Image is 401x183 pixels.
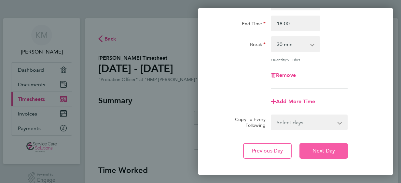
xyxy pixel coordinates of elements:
[276,72,296,78] span: Remove
[271,99,315,104] button: Add More Time
[287,57,295,62] span: 9.50
[312,148,335,154] span: Next Day
[299,143,348,159] button: Next Day
[250,42,266,49] label: Break
[252,148,283,154] span: Previous Day
[271,73,296,78] button: Remove
[230,116,266,128] label: Copy To Every Following
[242,21,266,29] label: End Time
[271,16,320,31] input: E.g. 18:00
[271,57,348,62] div: Quantity: hrs
[276,98,315,104] span: Add More Time
[243,143,292,159] button: Previous Day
